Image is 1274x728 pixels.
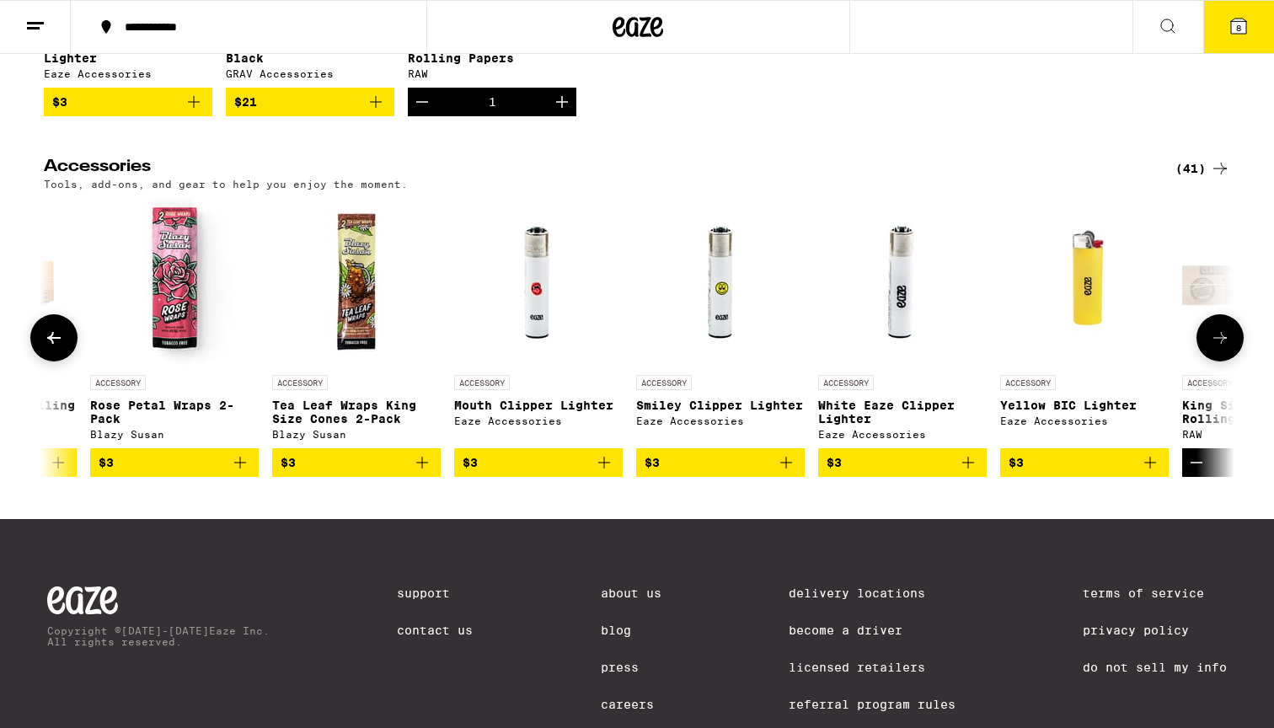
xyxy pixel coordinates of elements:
p: Mouth Clipper Lighter [454,399,623,412]
img: Eaze Accessories - Mouth Clipper Lighter [454,198,623,367]
button: Decrement [1182,448,1211,477]
p: Copyright © [DATE]-[DATE] Eaze Inc. All rights reserved. [47,625,270,647]
a: Privacy Policy [1083,624,1227,637]
button: Add to bag [636,448,805,477]
div: Eaze Accessories [636,415,805,426]
span: $3 [1009,456,1024,469]
button: Add to bag [454,448,623,477]
p: ACCESSORY [1182,375,1238,390]
div: Eaze Accessories [44,68,212,79]
a: Open page for White Eaze Clipper Lighter from Eaze Accessories [818,198,987,448]
button: 8 [1203,1,1274,53]
div: GRAV Accessories [226,68,394,79]
a: About Us [601,586,661,600]
button: Add to bag [272,448,441,477]
button: Increment [548,88,576,116]
span: 8 [1236,23,1241,33]
div: Blazy Susan [90,429,259,440]
span: Hi. Need any help? [10,12,121,25]
button: Decrement [408,88,436,116]
a: Press [601,661,661,674]
span: $3 [52,95,67,109]
a: Do Not Sell My Info [1083,661,1227,674]
span: $3 [463,456,478,469]
div: RAW [408,68,576,79]
a: Open page for Yellow BIC Lighter from Eaze Accessories [1000,198,1169,448]
button: Add to bag [1000,448,1169,477]
a: Careers [601,698,661,711]
p: Smiley Clipper Lighter [636,399,805,412]
img: Eaze Accessories - Smiley Clipper Lighter [636,198,805,367]
div: Eaze Accessories [454,415,623,426]
p: ACCESSORY [1000,375,1056,390]
span: $3 [99,456,114,469]
div: 1 [489,95,496,109]
a: Open page for Rose Petal Wraps 2-Pack from Blazy Susan [90,198,259,448]
button: Add to bag [226,88,394,116]
p: Tools, add-ons, and gear to help you enjoy the moment. [44,179,408,190]
a: Open page for Smiley Clipper Lighter from Eaze Accessories [636,198,805,448]
a: Delivery Locations [789,586,955,600]
div: Blazy Susan [272,429,441,440]
p: Tea Leaf Wraps King Size Cones 2-Pack [272,399,441,426]
img: Eaze Accessories - Yellow BIC Lighter [1019,198,1149,367]
span: $3 [827,456,842,469]
a: Contact Us [397,624,473,637]
span: $3 [281,456,296,469]
a: Become a Driver [789,624,955,637]
span: $3 [645,456,660,469]
a: Open page for Mouth Clipper Lighter from Eaze Accessories [454,198,623,448]
button: Add to bag [90,448,259,477]
a: (41) [1175,158,1230,179]
button: Add to bag [44,88,212,116]
a: Blog [601,624,661,637]
div: Eaze Accessories [818,429,987,440]
img: Eaze Accessories - White Eaze Clipper Lighter [818,198,987,367]
h2: Accessories [44,158,1148,179]
a: Support [397,586,473,600]
a: Terms of Service [1083,586,1227,600]
img: Blazy Susan - Rose Petal Wraps 2-Pack [90,198,259,367]
p: ACCESSORY [90,375,146,390]
p: White Eaze Clipper Lighter [818,399,987,426]
a: Licensed Retailers [789,661,955,674]
a: Referral Program Rules [789,698,955,711]
div: Eaze Accessories [1000,415,1169,426]
a: Open page for Tea Leaf Wraps King Size Cones 2-Pack from Blazy Susan [272,198,441,448]
p: ACCESSORY [454,375,510,390]
img: Blazy Susan - Tea Leaf Wraps King Size Cones 2-Pack [272,198,441,367]
p: ACCESSORY [636,375,692,390]
p: ACCESSORY [272,375,328,390]
button: Add to bag [818,448,987,477]
p: Yellow BIC Lighter [1000,399,1169,412]
p: ACCESSORY [818,375,874,390]
span: $21 [234,95,257,109]
p: Rose Petal Wraps 2-Pack [90,399,259,426]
